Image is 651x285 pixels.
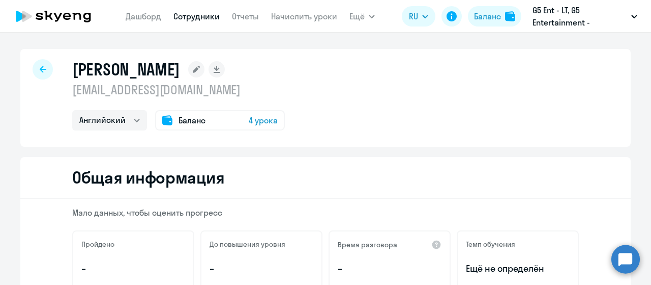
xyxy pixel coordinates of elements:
h5: Время разговора [338,240,397,249]
span: 4 урока [249,114,278,126]
button: Ещё [349,6,375,27]
p: Мало данных, чтобы оценить прогресс [72,207,579,218]
a: Сотрудники [173,11,220,21]
span: Ещё не определён [466,262,570,275]
h5: До повышения уровня [210,240,285,249]
button: RU [402,6,435,27]
p: – [81,262,185,275]
button: G5 Ent - LT, G5 Entertainment - [GEOGRAPHIC_DATA] / G5 Holdings LTD [527,4,642,29]
h1: [PERSON_NAME] [72,59,180,80]
h5: Пройдено [81,240,114,249]
p: – [210,262,313,275]
a: Начислить уроки [271,11,337,21]
a: Отчеты [232,11,259,21]
p: – [338,262,441,275]
a: Дашборд [126,11,161,21]
p: G5 Ent - LT, G5 Entertainment - [GEOGRAPHIC_DATA] / G5 Holdings LTD [532,4,627,29]
span: Ещё [349,10,365,22]
h5: Темп обучения [466,240,515,249]
img: balance [505,11,515,21]
button: Балансbalance [468,6,521,27]
p: [EMAIL_ADDRESS][DOMAIN_NAME] [72,82,285,98]
span: Баланс [179,114,205,126]
span: RU [409,10,418,22]
div: Баланс [474,10,501,22]
h2: Общая информация [72,167,224,188]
